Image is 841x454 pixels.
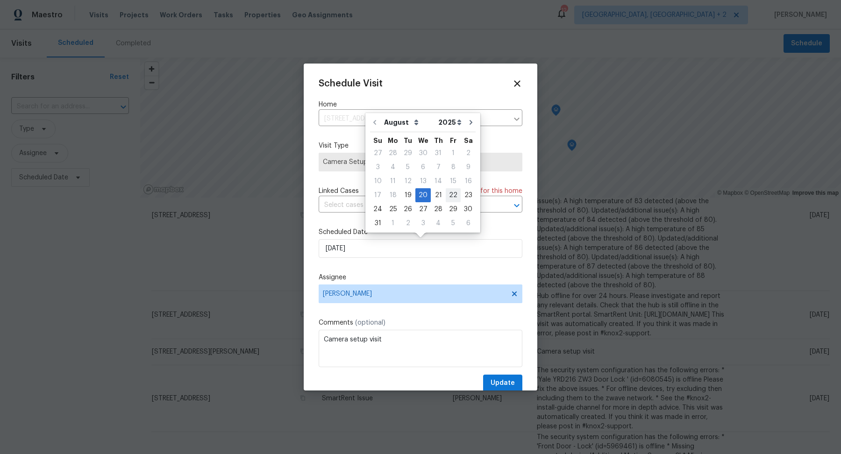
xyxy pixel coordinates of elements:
div: Thu Jul 31 2025 [431,146,446,160]
label: Assignee [319,273,522,282]
div: 17 [370,189,385,202]
div: 13 [415,175,431,188]
div: Sat Aug 23 2025 [461,188,476,202]
div: 5 [446,217,461,230]
select: Month [382,115,436,129]
span: [PERSON_NAME] [323,290,506,298]
div: 2 [461,147,476,160]
div: Sun Aug 03 2025 [370,160,385,174]
div: Mon Aug 25 2025 [385,202,400,216]
div: 3 [415,217,431,230]
span: Camera Setup [323,157,518,167]
div: Sat Aug 30 2025 [461,202,476,216]
div: 24 [370,203,385,216]
div: 9 [461,161,476,174]
div: 4 [385,161,400,174]
div: Fri Aug 01 2025 [446,146,461,160]
div: Tue Aug 26 2025 [400,202,415,216]
div: 1 [446,147,461,160]
abbr: Thursday [434,137,443,144]
span: Update [491,377,515,389]
div: 18 [385,189,400,202]
div: 1 [385,217,400,230]
div: Tue Aug 12 2025 [400,174,415,188]
div: Fri Aug 08 2025 [446,160,461,174]
div: 23 [461,189,476,202]
div: 22 [446,189,461,202]
div: Thu Sep 04 2025 [431,216,446,230]
abbr: Tuesday [404,137,412,144]
div: Wed Sep 03 2025 [415,216,431,230]
label: Comments [319,318,522,327]
div: 11 [385,175,400,188]
span: Schedule Visit [319,79,383,88]
div: 15 [446,175,461,188]
div: Mon Jul 28 2025 [385,146,400,160]
div: Mon Aug 04 2025 [385,160,400,174]
div: Mon Aug 11 2025 [385,174,400,188]
div: 12 [400,175,415,188]
div: 30 [415,147,431,160]
div: 25 [385,203,400,216]
div: 29 [400,147,415,160]
div: 4 [431,217,446,230]
div: Wed Aug 27 2025 [415,202,431,216]
div: 2 [400,217,415,230]
div: 6 [461,217,476,230]
div: 31 [370,217,385,230]
div: 20 [415,189,431,202]
div: 3 [370,161,385,174]
div: Tue Jul 29 2025 [400,146,415,160]
div: Mon Aug 18 2025 [385,188,400,202]
abbr: Monday [388,137,398,144]
div: Fri Sep 05 2025 [446,216,461,230]
abbr: Wednesday [418,137,428,144]
div: 28 [431,203,446,216]
div: Sat Aug 02 2025 [461,146,476,160]
div: 27 [370,147,385,160]
div: Sat Sep 06 2025 [461,216,476,230]
span: Close [512,78,522,89]
div: Tue Aug 19 2025 [400,188,415,202]
div: 5 [400,161,415,174]
div: 31 [431,147,446,160]
div: Thu Aug 14 2025 [431,174,446,188]
div: 14 [431,175,446,188]
div: 19 [400,189,415,202]
div: 7 [431,161,446,174]
div: Sun Aug 31 2025 [370,216,385,230]
button: Update [483,375,522,392]
span: Linked Cases [319,186,359,196]
div: 26 [400,203,415,216]
div: 27 [415,203,431,216]
div: Thu Aug 28 2025 [431,202,446,216]
div: Tue Aug 05 2025 [400,160,415,174]
div: Fri Aug 15 2025 [446,174,461,188]
div: Wed Aug 13 2025 [415,174,431,188]
div: Sat Aug 16 2025 [461,174,476,188]
abbr: Friday [450,137,456,144]
abbr: Saturday [464,137,473,144]
div: Thu Aug 21 2025 [431,188,446,202]
div: 10 [370,175,385,188]
div: Sun Aug 10 2025 [370,174,385,188]
div: 16 [461,175,476,188]
div: Tue Sep 02 2025 [400,216,415,230]
button: Go to previous month [368,113,382,132]
div: 6 [415,161,431,174]
div: Fri Aug 29 2025 [446,202,461,216]
div: 8 [446,161,461,174]
abbr: Sunday [373,137,382,144]
div: Thu Aug 07 2025 [431,160,446,174]
div: Mon Sep 01 2025 [385,216,400,230]
input: Enter in an address [319,112,508,126]
label: Scheduled Date [319,227,522,237]
input: Select cases [319,198,496,213]
div: 28 [385,147,400,160]
button: Go to next month [464,113,478,132]
textarea: Camera setup visit [319,330,522,367]
select: Year [436,115,464,129]
label: Home [319,100,522,109]
div: Wed Aug 20 2025 [415,188,431,202]
div: Fri Aug 22 2025 [446,188,461,202]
